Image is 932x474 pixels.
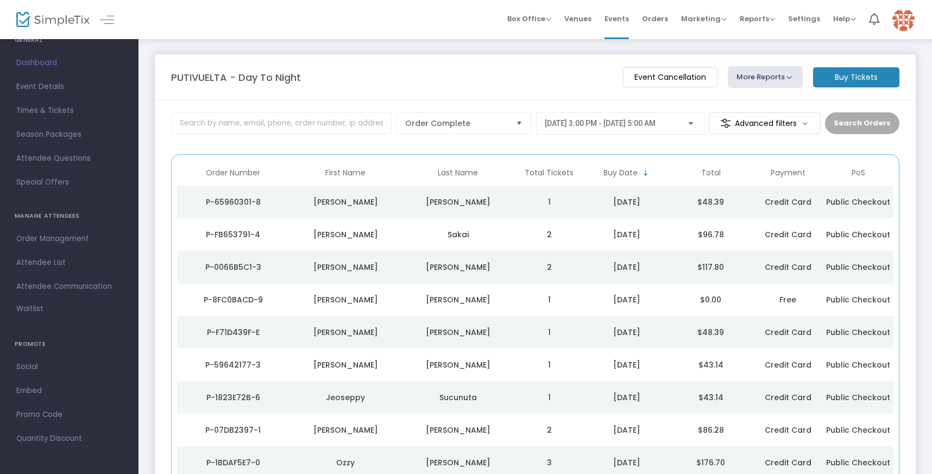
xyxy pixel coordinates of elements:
[405,359,512,370] div: Zapata
[826,229,890,240] span: Public Checkout
[16,128,122,142] span: Season Packages
[587,229,666,240] div: 9/15/2025
[813,67,899,87] m-button: Buy Tickets
[765,229,811,240] span: Credit Card
[587,457,666,468] div: 9/13/2025
[180,327,287,338] div: P-F71D439F-E
[604,5,629,33] span: Events
[405,425,512,435] div: Molina
[292,262,399,273] div: Eric
[292,392,399,403] div: Jeoseppy
[405,392,512,403] div: Sucunuta
[765,425,811,435] span: Credit Card
[826,392,890,403] span: Public Checkout
[826,425,890,435] span: Public Checkout
[833,14,856,24] span: Help
[765,359,811,370] span: Credit Card
[514,381,584,414] td: 1
[701,168,721,178] span: Total
[826,294,890,305] span: Public Checkout
[405,118,507,129] span: Order Complete
[514,160,584,186] th: Total Tickets
[765,392,811,403] span: Credit Card
[641,169,650,178] span: Sortable
[180,262,287,273] div: P-0066B5C1-3
[16,384,122,398] span: Embed
[587,392,666,403] div: 9/13/2025
[765,327,811,338] span: Credit Card
[292,197,399,207] div: Steven
[16,408,122,422] span: Promo Code
[292,294,399,305] div: Leandro
[765,457,811,468] span: Credit Card
[15,29,124,51] h4: GENERAL
[826,457,890,468] span: Public Checkout
[740,14,775,24] span: Reports
[669,251,753,283] td: $117.80
[292,229,399,240] div: Makoto
[669,349,753,381] td: $43.14
[779,294,796,305] span: Free
[16,280,122,294] span: Attendee Communication
[16,232,122,246] span: Order Management
[564,5,591,33] span: Venues
[826,197,890,207] span: Public Checkout
[405,229,512,240] div: Sakai
[545,119,656,128] span: [DATE] 3:00 PM - [DATE] 5:00 AM
[292,359,399,370] div: Alberto
[405,457,512,468] div: Rios
[669,186,753,218] td: $48.39
[587,197,666,207] div: 9/15/2025
[514,251,584,283] td: 2
[206,168,260,178] span: Order Number
[669,414,753,446] td: $86.28
[765,262,811,273] span: Credit Card
[405,327,512,338] div: Thomas
[507,14,551,24] span: Box Office
[728,66,803,88] button: More Reports
[587,262,666,273] div: 9/15/2025
[765,197,811,207] span: Credit Card
[180,294,287,305] div: P-8FC0BACD-9
[325,168,366,178] span: First Name
[15,205,124,227] h4: MANAGE ATTENDEES
[180,197,287,207] div: P-65960301-8
[771,168,805,178] span: Payment
[438,168,478,178] span: Last Name
[709,112,821,134] m-button: Advanced filters
[405,294,512,305] div: Borges
[788,5,820,33] span: Settings
[642,5,668,33] span: Orders
[669,316,753,349] td: $48.39
[16,432,122,446] span: Quantity Discount
[16,151,122,166] span: Attendee Questions
[669,381,753,414] td: $43.14
[826,262,890,273] span: Public Checkout
[16,104,122,118] span: Times & Tickets
[514,316,584,349] td: 1
[16,56,122,70] span: Dashboard
[826,359,890,370] span: Public Checkout
[16,360,122,374] span: Social
[514,349,584,381] td: 1
[405,262,512,273] div: Mandujano
[180,457,287,468] div: P-1BDAF5E7-0
[16,256,122,270] span: Attendee List
[720,118,731,129] img: filter
[669,283,753,316] td: $0.00
[587,327,666,338] div: 9/15/2025
[623,67,717,87] m-button: Event Cancellation
[292,327,399,338] div: Erik
[669,218,753,251] td: $96.78
[603,168,638,178] span: Buy Date
[16,80,122,94] span: Event Details
[180,425,287,435] div: P-07DB2397-1
[292,425,399,435] div: Fernando
[171,112,392,134] input: Search by name, email, phone, order number, ip address, or last 4 digits of card
[514,283,584,316] td: 1
[180,359,287,370] div: P-59642177-3
[292,457,399,468] div: Ozzy
[514,218,584,251] td: 2
[405,197,512,207] div: Weinstein
[16,175,122,189] span: Special Offers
